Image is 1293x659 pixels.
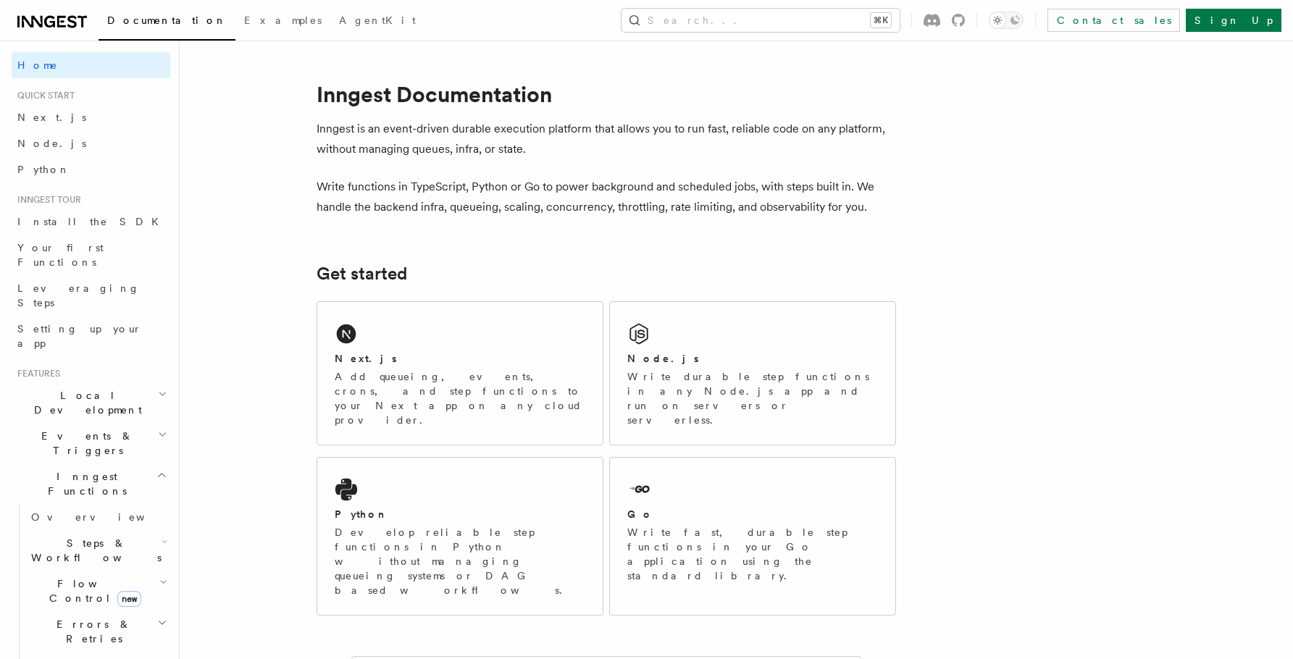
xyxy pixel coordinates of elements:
[12,90,75,101] span: Quick start
[31,511,180,523] span: Overview
[871,13,891,28] kbd: ⌘K
[12,104,170,130] a: Next.js
[17,58,58,72] span: Home
[12,429,158,458] span: Events & Triggers
[17,138,86,149] span: Node.js
[609,457,896,616] a: GoWrite fast, durable step functions in your Go application using the standard library.
[317,457,603,616] a: PythonDevelop reliable step functions in Python without managing queueing systems or DAG based wo...
[622,9,900,32] button: Search...⌘K
[12,368,60,379] span: Features
[17,216,167,227] span: Install the SDK
[12,130,170,156] a: Node.js
[1047,9,1180,32] a: Contact sales
[17,112,86,123] span: Next.js
[317,301,603,445] a: Next.jsAdd queueing, events, crons, and step functions to your Next app on any cloud provider.
[107,14,227,26] span: Documentation
[25,504,170,530] a: Overview
[317,81,896,107] h1: Inngest Documentation
[25,576,159,605] span: Flow Control
[335,351,397,366] h2: Next.js
[25,571,170,611] button: Flow Controlnew
[989,12,1024,29] button: Toggle dark mode
[1186,9,1281,32] a: Sign Up
[609,301,896,445] a: Node.jsWrite durable step functions in any Node.js app and run on servers or serverless.
[627,351,699,366] h2: Node.js
[12,209,170,235] a: Install the SDK
[627,507,653,521] h2: Go
[17,282,140,308] span: Leveraging Steps
[12,194,81,206] span: Inngest tour
[12,235,170,275] a: Your first Functions
[12,423,170,463] button: Events & Triggers
[17,323,142,349] span: Setting up your app
[335,525,585,597] p: Develop reliable step functions in Python without managing queueing systems or DAG based workflows.
[317,264,407,284] a: Get started
[12,316,170,356] a: Setting up your app
[627,525,878,583] p: Write fast, durable step functions in your Go application using the standard library.
[12,463,170,504] button: Inngest Functions
[25,536,162,565] span: Steps & Workflows
[25,530,170,571] button: Steps & Workflows
[17,164,70,175] span: Python
[25,611,170,652] button: Errors & Retries
[117,591,141,607] span: new
[12,388,158,417] span: Local Development
[235,4,330,39] a: Examples
[244,14,322,26] span: Examples
[317,177,896,217] p: Write functions in TypeScript, Python or Go to power background and scheduled jobs, with steps bu...
[12,52,170,78] a: Home
[12,469,156,498] span: Inngest Functions
[99,4,235,41] a: Documentation
[335,507,388,521] h2: Python
[317,119,896,159] p: Inngest is an event-driven durable execution platform that allows you to run fast, reliable code ...
[12,382,170,423] button: Local Development
[339,14,416,26] span: AgentKit
[17,242,104,268] span: Your first Functions
[12,156,170,182] a: Python
[330,4,424,39] a: AgentKit
[627,369,878,427] p: Write durable step functions in any Node.js app and run on servers or serverless.
[12,275,170,316] a: Leveraging Steps
[335,369,585,427] p: Add queueing, events, crons, and step functions to your Next app on any cloud provider.
[25,617,157,646] span: Errors & Retries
